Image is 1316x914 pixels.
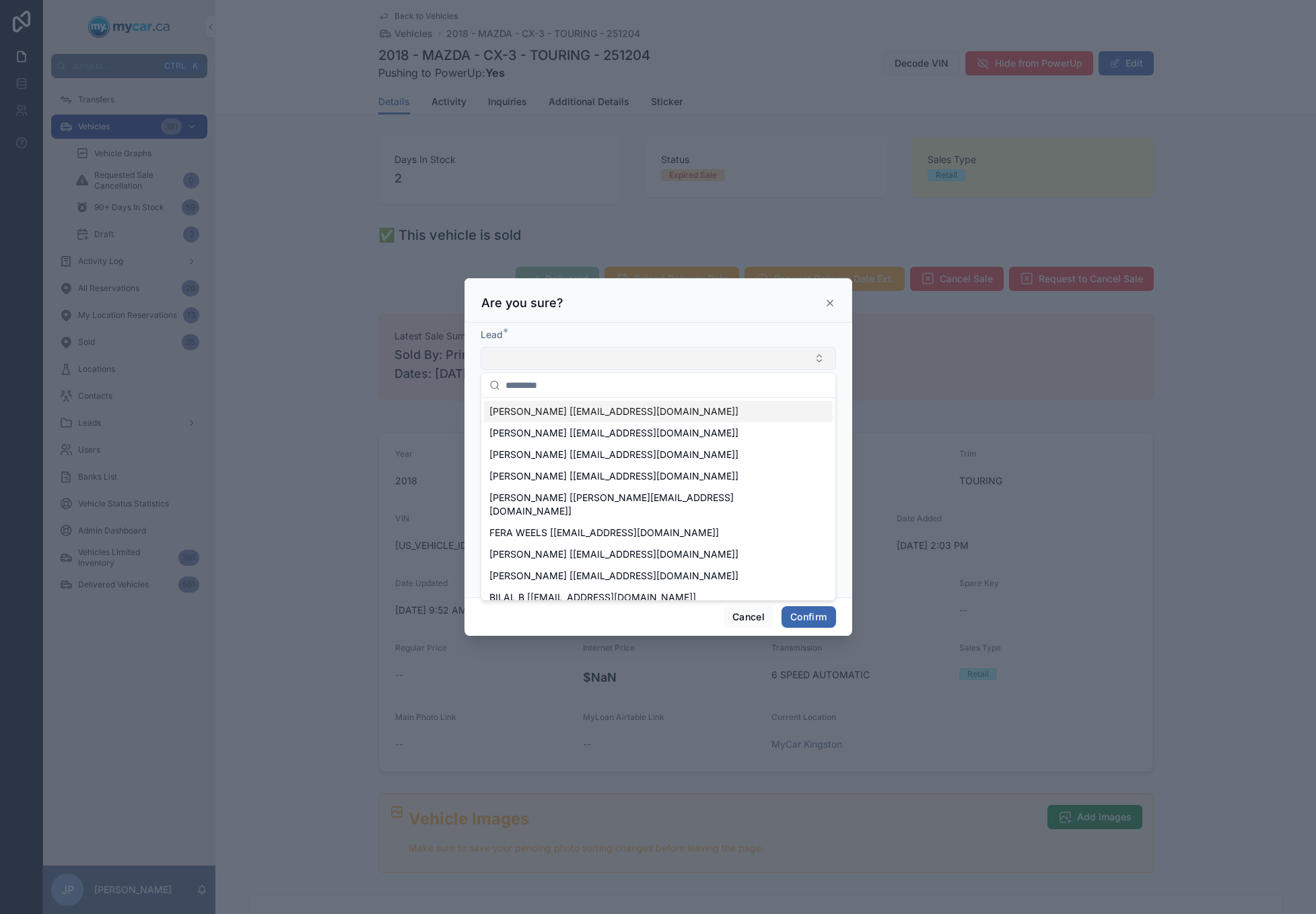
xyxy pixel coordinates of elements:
span: [PERSON_NAME] [[PERSON_NAME][EMAIL_ADDRESS][DOMAIN_NAME]] [489,491,811,518]
button: Select Button [481,347,836,370]
button: Cancel [724,606,773,628]
span: BILAL B [[EMAIL_ADDRESS][DOMAIN_NAME]] [489,591,696,604]
span: [PERSON_NAME] [[EMAIL_ADDRESS][DOMAIN_NAME]] [489,469,738,483]
span: [PERSON_NAME] [[EMAIL_ADDRESS][DOMAIN_NAME]] [489,569,738,583]
span: [PERSON_NAME] [[EMAIL_ADDRESS][DOMAIN_NAME]] [489,448,738,461]
span: [PERSON_NAME] [[EMAIL_ADDRESS][DOMAIN_NAME]] [489,548,738,561]
span: Lead [481,329,503,340]
span: [PERSON_NAME] [[EMAIL_ADDRESS][DOMAIN_NAME]] [489,426,738,440]
button: Confirm [782,606,835,628]
span: FERA WEELS [[EMAIL_ADDRESS][DOMAIN_NAME]] [489,526,719,540]
h3: Are you sure? [481,295,563,311]
span: [PERSON_NAME] [[EMAIL_ADDRESS][DOMAIN_NAME]] [489,405,738,418]
div: Suggestions [481,398,835,600]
